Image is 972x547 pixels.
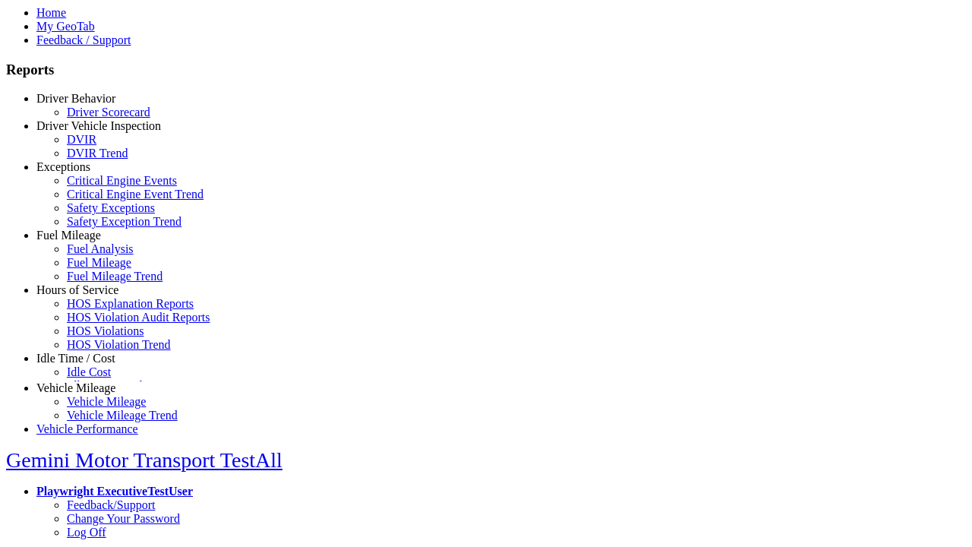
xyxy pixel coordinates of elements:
a: DVIR Trend [67,147,128,160]
a: Home [36,6,66,19]
a: Idle Cost Trend [67,379,143,392]
a: Idle Cost [67,365,111,378]
a: Feedback/Support [67,498,155,511]
a: Vehicle Mileage [67,395,146,408]
a: DVIR [67,133,96,146]
a: HOS Explanation Reports [67,297,194,310]
a: HOS Violation Audit Reports [67,311,210,324]
a: Hours of Service [36,283,118,296]
a: My GeoTab [36,20,95,33]
a: Driver Vehicle Inspection [36,119,161,132]
a: Change Your Password [67,512,180,525]
a: Fuel Mileage Trend [67,270,163,283]
a: Driver Scorecard [67,106,150,119]
a: Exceptions [36,160,90,173]
a: Log Off [67,526,106,539]
h3: Reports [6,62,966,78]
a: Playwright ExecutiveTestUser [36,485,193,498]
a: HOS Violation Trend [67,338,171,351]
a: Fuel Analysis [67,242,134,255]
a: Vehicle Performance [36,422,138,435]
a: Vehicle Mileage [36,381,115,394]
a: Safety Exceptions [67,201,155,214]
a: Idle Time / Cost [36,352,115,365]
a: Critical Engine Events [67,174,177,187]
a: Driver Behavior [36,92,115,105]
a: Fuel Mileage [36,229,101,242]
a: Fuel Mileage [67,256,131,269]
a: Feedback / Support [36,33,131,46]
a: Gemini Motor Transport TestAll [6,448,282,472]
a: Safety Exception Trend [67,215,181,228]
a: Vehicle Mileage Trend [67,409,178,422]
a: Critical Engine Event Trend [67,188,204,201]
a: HOS Violations [67,324,144,337]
